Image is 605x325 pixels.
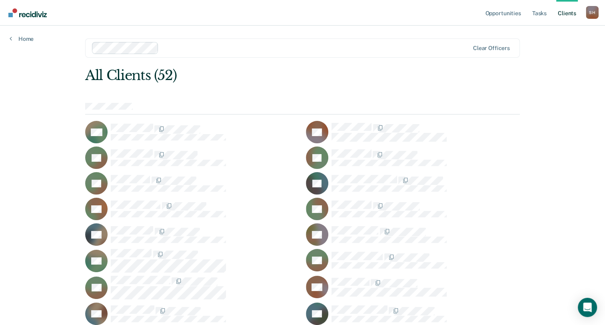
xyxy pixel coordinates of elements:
img: Recidiviz [8,8,47,17]
button: Profile dropdown button [586,6,599,19]
div: Open Intercom Messenger [578,298,597,317]
a: Home [10,35,34,42]
div: Clear officers [473,45,510,52]
div: S H [586,6,599,19]
div: All Clients (52) [85,67,433,84]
